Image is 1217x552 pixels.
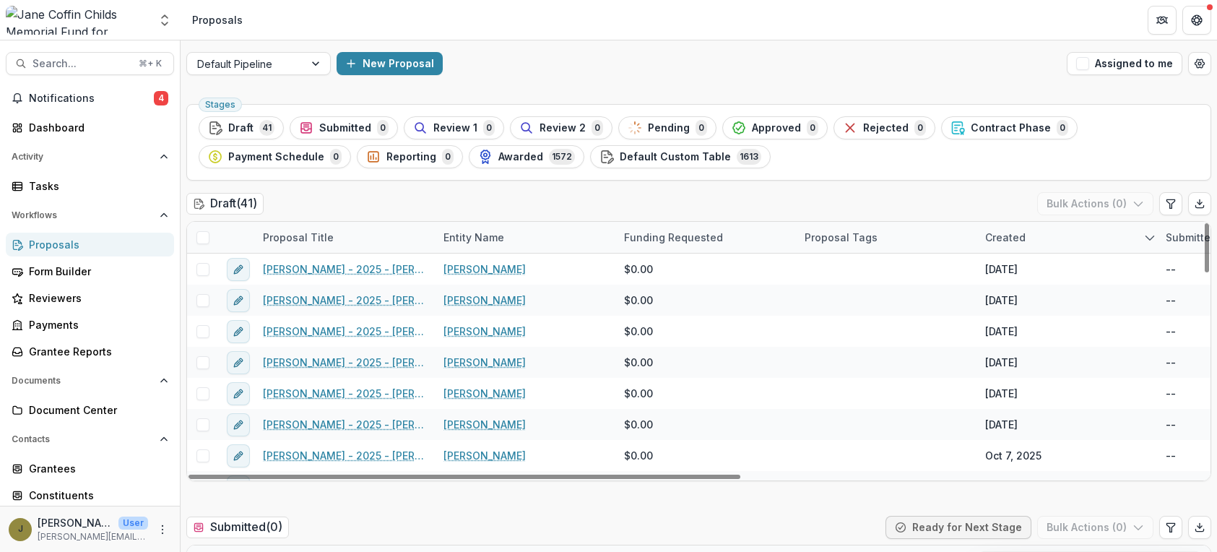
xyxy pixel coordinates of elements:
[33,58,130,70] span: Search...
[29,317,163,332] div: Payments
[1188,192,1211,215] button: Export table data
[1144,232,1156,243] svg: sorted descending
[1057,120,1068,136] span: 0
[483,120,495,136] span: 0
[6,428,174,451] button: Open Contacts
[227,382,250,405] button: edit
[1148,6,1177,35] button: Partners
[259,120,274,136] span: 41
[615,230,732,245] div: Funding Requested
[29,120,163,135] div: Dashboard
[976,222,1157,253] div: Created
[404,116,504,139] button: Review 10
[469,145,584,168] button: Awarded1572
[624,386,653,401] span: $0.00
[620,151,731,163] span: Default Custom Table
[263,262,426,277] a: [PERSON_NAME] - 2025 - [PERSON_NAME] Childs Memorial Fund - Fellowship Application
[443,262,526,277] a: [PERSON_NAME]
[136,56,165,72] div: ⌘ + K
[29,237,163,252] div: Proposals
[6,6,149,35] img: Jane Coffin Childs Memorial Fund for Medical Research logo
[386,151,436,163] span: Reporting
[615,222,796,253] div: Funding Requested
[6,340,174,363] a: Grantee Reports
[29,402,163,418] div: Document Center
[12,210,154,220] span: Workflows
[443,355,526,370] a: [PERSON_NAME]
[330,149,342,165] span: 0
[227,320,250,343] button: edit
[1188,52,1211,75] button: Open table manager
[1159,192,1182,215] button: Edit table settings
[6,174,174,198] a: Tasks
[18,525,23,534] div: Jamie
[624,448,653,463] span: $0.00
[435,222,615,253] div: Entity Name
[186,517,289,538] h2: Submitted ( 0 )
[38,515,113,530] p: [PERSON_NAME]
[6,52,174,75] button: Search...
[696,120,707,136] span: 0
[914,120,926,136] span: 0
[199,145,351,168] button: Payment Schedule0
[985,479,1041,494] div: Oct 7, 2025
[263,293,426,308] a: [PERSON_NAME] - 2025 - [PERSON_NAME] Memorial Fund - Fellowship Application
[985,448,1041,463] div: Oct 7, 2025
[985,417,1018,432] div: [DATE]
[976,230,1034,245] div: Created
[971,122,1051,134] span: Contract Phase
[205,100,235,110] span: Stages
[442,149,454,165] span: 0
[12,152,154,162] span: Activity
[985,355,1018,370] div: [DATE]
[443,324,526,339] a: [PERSON_NAME]
[263,386,426,401] a: [PERSON_NAME] - 2025 - [PERSON_NAME] Childs Memorial Fund - Fellowship Application
[624,262,653,277] span: $0.00
[624,355,653,370] span: $0.00
[941,116,1078,139] button: Contract Phase0
[433,122,477,134] span: Review 1
[985,293,1018,308] div: [DATE]
[1182,6,1211,35] button: Get Help
[863,122,909,134] span: Rejected
[624,324,653,339] span: $0.00
[985,324,1018,339] div: [DATE]
[618,116,716,139] button: Pending0
[549,149,575,165] span: 1572
[290,116,398,139] button: Submitted0
[648,122,690,134] span: Pending
[443,448,526,463] a: [PERSON_NAME]
[186,9,248,30] nav: breadcrumb
[443,417,526,432] a: [PERSON_NAME]
[752,122,801,134] span: Approved
[6,87,174,110] button: Notifications4
[1166,262,1176,277] div: --
[1166,386,1176,401] div: --
[263,417,426,432] a: [PERSON_NAME] - 2025 - [PERSON_NAME] Childs Memorial Fund - Fellowship Application
[199,116,284,139] button: Draft41
[1166,479,1176,494] div: --
[540,122,586,134] span: Review 2
[227,413,250,436] button: edit
[796,222,976,253] div: Proposal Tags
[6,259,174,283] a: Form Builder
[6,483,174,507] a: Constituents
[263,324,426,339] a: [PERSON_NAME] - 2025 - [PERSON_NAME] Memorial Fund - Fellowship Application
[155,6,175,35] button: Open entity switcher
[227,444,250,467] button: edit
[118,517,148,530] p: User
[1166,293,1176,308] div: --
[192,12,243,27] div: Proposals
[38,530,148,543] p: [PERSON_NAME][EMAIL_ADDRESS][PERSON_NAME][DOMAIN_NAME]
[6,313,174,337] a: Payments
[254,230,342,245] div: Proposal Title
[592,120,603,136] span: 0
[6,116,174,139] a: Dashboard
[29,488,163,503] div: Constituents
[154,91,168,105] span: 4
[885,516,1031,539] button: Ready for Next Stage
[1166,417,1176,432] div: --
[227,351,250,374] button: edit
[1166,324,1176,339] div: --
